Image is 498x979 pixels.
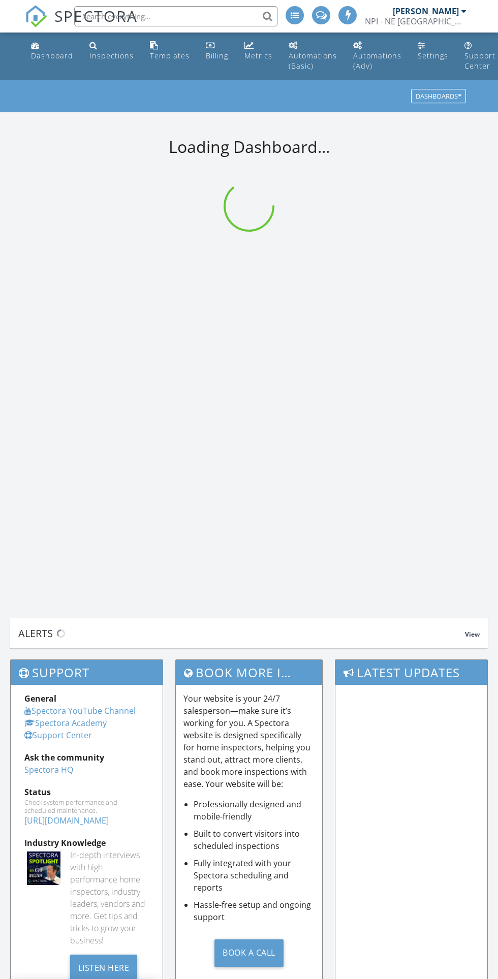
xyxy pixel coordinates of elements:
div: Check system performance and scheduled maintenance. [24,798,149,814]
a: Billing [202,37,232,66]
div: Metrics [244,51,272,60]
div: Industry Knowledge [24,837,149,849]
input: Search everything... [74,6,277,26]
a: Spectora YouTube Channel [24,705,136,716]
a: Book a Call [183,931,314,974]
div: NPI - NE Tarrant County [365,16,466,26]
div: Status [24,786,149,798]
div: Templates [150,51,190,60]
button: Dashboards [411,89,466,104]
div: Support Center [464,51,495,71]
h3: Book More Inspections [176,660,322,685]
h3: Support [11,660,163,685]
a: [URL][DOMAIN_NAME] [24,815,109,826]
div: [PERSON_NAME] [393,6,459,16]
li: Professionally designed and mobile-friendly [194,798,314,823]
li: Hassle-free setup and ongoing support [194,899,314,923]
div: Dashboard [31,51,73,60]
div: Billing [206,51,228,60]
div: Settings [418,51,448,60]
span: SPECTORA [54,5,138,26]
a: Dashboard [27,37,77,66]
a: SPECTORA [25,14,138,35]
img: The Best Home Inspection Software - Spectora [25,5,47,27]
div: Ask the community [24,751,149,764]
a: Listen Here [70,962,138,973]
a: Spectora Academy [24,717,107,729]
strong: General [24,693,56,704]
div: Automations (Adv) [353,51,401,71]
li: Built to convert visitors into scheduled inspections [194,828,314,852]
a: Automations (Advanced) [349,37,406,76]
div: Book a Call [214,939,284,967]
a: Settings [414,37,452,66]
div: Dashboards [416,93,461,100]
a: Metrics [240,37,276,66]
img: Spectoraspolightmain [27,851,60,885]
h3: Latest Updates [335,660,487,685]
span: View [465,630,480,639]
a: Automations (Basic) [285,37,341,76]
div: Alerts [18,626,465,640]
a: Inspections [85,37,138,66]
div: Automations (Basic) [289,51,337,71]
div: In-depth interviews with high-performance home inspectors, industry leaders, vendors and more. Ge... [70,849,149,946]
a: Templates [146,37,194,66]
a: Spectora HQ [24,764,73,775]
p: Your website is your 24/7 salesperson—make sure it’s working for you. A Spectora website is desig... [183,692,314,790]
li: Fully integrated with your Spectora scheduling and reports [194,857,314,894]
a: Support Center [24,730,92,741]
div: Inspections [89,51,134,60]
